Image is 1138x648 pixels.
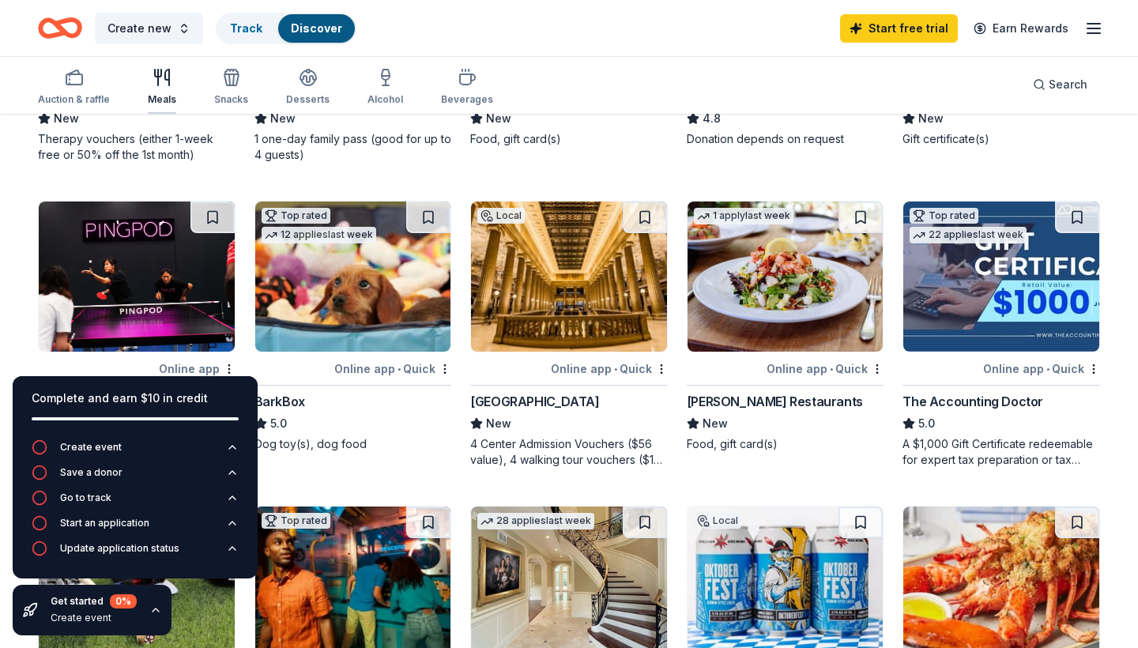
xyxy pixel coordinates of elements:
div: Update application status [60,542,179,555]
span: New [486,109,511,128]
span: 4.8 [703,109,721,128]
button: Auction & raffle [38,62,110,114]
div: Food, gift card(s) [687,436,884,452]
span: • [830,363,833,375]
a: Image for Chicago Architecture CenterLocalOnline app•Quick[GEOGRAPHIC_DATA]New4 Center Admission ... [470,201,668,468]
button: Search [1020,69,1100,100]
div: [PERSON_NAME] Restaurants [687,392,863,411]
div: Complete and earn $10 in credit [32,389,239,408]
div: Therapy vouchers (either 1-week free or 50% off the 1st month) [38,131,236,163]
div: Get started [51,594,137,608]
span: New [703,414,728,433]
a: Image for BarkBoxTop rated12 applieslast weekOnline app•QuickBarkBox5.0Dog toy(s), dog food [254,201,452,452]
div: Start an application [60,517,149,529]
div: 1 one-day family pass (good for up to 4 guests) [254,131,452,163]
span: Create new [107,19,171,38]
span: • [398,363,401,375]
button: Beverages [441,62,493,114]
div: Online app Quick [551,359,668,379]
a: Home [38,9,82,47]
a: Image for PingPodOnline appPingPodNewGift cards, table reservations, ping pong sessions, private ... [38,201,236,468]
img: Image for PingPod [39,202,235,352]
div: A $1,000 Gift Certificate redeemable for expert tax preparation or tax resolution services—recipi... [902,436,1100,468]
div: Auction & raffle [38,93,110,106]
div: Create event [60,441,122,454]
div: Meals [148,93,176,106]
button: Create event [32,439,239,465]
div: 4 Center Admission Vouchers ($56 value), 4 walking tour vouchers ($120 value, includes Center Adm... [470,436,668,468]
div: 22 applies last week [910,227,1027,243]
div: Top rated [262,513,330,529]
div: BarkBox [254,392,305,411]
div: Online app Quick [767,359,884,379]
div: Beverages [441,93,493,106]
div: Online app [159,359,236,379]
span: New [918,109,944,128]
img: Image for Cameron Mitchell Restaurants [688,202,884,352]
div: Top rated [910,208,978,224]
div: Food, gift card(s) [470,131,668,147]
div: Snacks [214,93,248,106]
button: Snacks [214,62,248,114]
div: Top rated [262,208,330,224]
a: Start free trial [840,14,958,43]
div: [GEOGRAPHIC_DATA] [470,392,599,411]
div: Gift certificate(s) [902,131,1100,147]
div: Desserts [286,93,330,106]
div: Dog toy(s), dog food [254,436,452,452]
div: 0 % [110,594,137,608]
button: TrackDiscover [216,13,356,44]
img: Image for BarkBox [255,202,451,352]
div: Create event [51,612,137,624]
span: New [54,109,79,128]
button: Desserts [286,62,330,114]
a: Track [230,21,262,35]
button: Start an application [32,515,239,541]
img: Image for The Accounting Doctor [903,202,1099,352]
button: Alcohol [367,62,403,114]
span: 5.0 [918,414,935,433]
button: Create new [95,13,203,44]
a: Image for The Accounting DoctorTop rated22 applieslast weekOnline app•QuickThe Accounting Doctor5... [902,201,1100,468]
div: Go to track [60,492,111,504]
div: 12 applies last week [262,227,376,243]
span: • [1046,363,1049,375]
button: Save a donor [32,465,239,490]
div: Online app Quick [983,359,1100,379]
a: Image for Cameron Mitchell Restaurants1 applylast weekOnline app•Quick[PERSON_NAME] RestaurantsNe... [687,201,884,452]
div: The Accounting Doctor [902,392,1043,411]
img: Image for Chicago Architecture Center [471,202,667,352]
span: Search [1049,75,1087,94]
span: New [270,109,296,128]
span: 5.0 [270,414,287,433]
div: Save a donor [60,466,122,479]
div: Alcohol [367,93,403,106]
button: Update application status [32,541,239,566]
div: Local [477,208,525,224]
a: Discover [291,21,342,35]
div: 1 apply last week [694,208,793,224]
div: 28 applies last week [477,513,594,529]
span: New [486,414,511,433]
button: Meals [148,62,176,114]
div: Local [694,513,741,529]
a: Earn Rewards [964,14,1078,43]
button: Go to track [32,490,239,515]
div: Online app Quick [334,359,451,379]
span: • [614,363,617,375]
div: Donation depends on request [687,131,884,147]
